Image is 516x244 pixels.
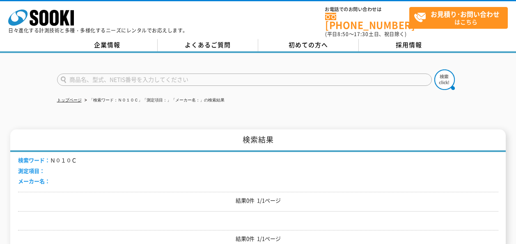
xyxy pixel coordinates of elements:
[18,177,50,185] span: メーカー名：
[289,40,328,49] span: 初めての方へ
[359,39,459,51] a: 採用情報
[57,39,158,51] a: 企業情報
[409,7,508,29] a: お見積り･お問い合わせはこちら
[18,156,77,165] li: Ｎ０１０Ｃ
[325,30,406,38] span: (平日 ～ 土日、祝日除く)
[434,69,455,90] img: btn_search.png
[325,13,409,30] a: [PHONE_NUMBER]
[18,167,45,175] span: 測定項目：
[18,156,50,164] span: 検索ワード：
[18,235,498,243] p: 結果0件 1/1ページ
[158,39,258,51] a: よくあるご質問
[10,129,506,152] h1: 検索結果
[354,30,369,38] span: 17:30
[83,96,225,105] li: 「検索ワード：Ｎ０１０Ｃ」「測定項目：」「メーカー名：」の検索結果
[431,9,500,19] strong: お見積り･お問い合わせ
[325,7,409,12] span: お電話でのお問い合わせは
[18,196,498,205] p: 結果0件 1/1ページ
[8,28,188,33] p: 日々進化する計測技術と多種・多様化するニーズにレンタルでお応えします。
[337,30,349,38] span: 8:50
[57,74,432,86] input: 商品名、型式、NETIS番号を入力してください
[57,98,82,102] a: トップページ
[414,7,507,28] span: はこちら
[258,39,359,51] a: 初めての方へ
